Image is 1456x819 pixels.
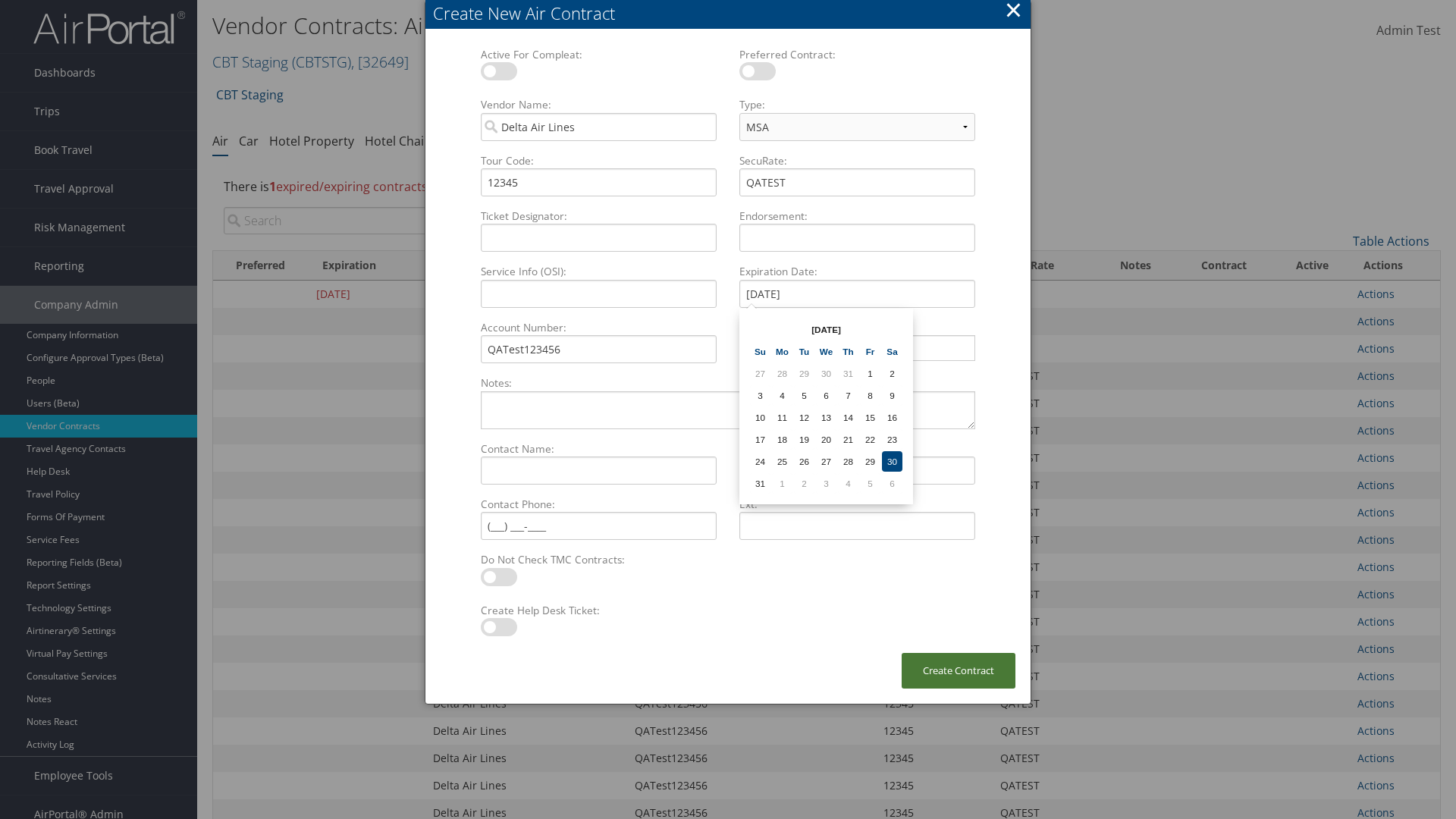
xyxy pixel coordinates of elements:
[816,407,836,428] td: 13
[860,363,880,384] td: 1
[772,319,880,340] th: [DATE]
[882,407,902,428] td: 16
[838,363,858,384] td: 31
[733,264,981,279] label: Expiration Date:
[481,457,717,485] input: Contact Name:
[733,209,981,224] label: Endorsement:
[475,441,723,457] label: Contact Name:
[838,429,858,450] td: 21
[739,168,975,196] input: SecuRate:
[481,391,975,429] textarea: Notes:
[739,224,975,252] input: Endorsement:
[481,512,717,540] input: Contact Phone:
[475,209,723,224] label: Ticket Designator:
[816,385,836,406] td: 6
[739,512,975,540] input: Ext:
[475,375,981,391] label: Notes:
[772,385,792,406] td: 4
[882,451,902,472] td: 30
[882,429,902,450] td: 23
[739,113,975,141] select: Type:
[475,153,723,168] label: Tour Code:
[794,407,814,428] td: 12
[816,473,836,494] td: 3
[750,407,770,428] td: 10
[772,451,792,472] td: 25
[772,341,792,362] th: Mo
[733,320,981,335] label: Applies to:
[860,407,880,428] td: 15
[816,451,836,472] td: 27
[739,280,975,308] input: Expiration Date:
[750,473,770,494] td: 31
[772,363,792,384] td: 28
[882,473,902,494] td: 6
[481,280,717,308] input: Service Info (OSI):
[816,363,836,384] td: 30
[794,451,814,472] td: 26
[772,407,792,428] td: 11
[475,320,723,335] label: Account Number:
[733,153,981,168] label: SecuRate:
[816,429,836,450] td: 20
[733,97,981,112] label: Type:
[475,47,723,62] label: Active For Compleat:
[860,385,880,406] td: 8
[750,341,770,362] th: Su
[882,363,902,384] td: 2
[860,451,880,472] td: 29
[794,473,814,494] td: 2
[902,653,1015,689] button: Create Contract
[882,341,902,362] th: Sa
[750,385,770,406] td: 3
[475,497,723,512] label: Contact Phone:
[750,363,770,384] td: 27
[794,429,814,450] td: 19
[838,451,858,472] td: 28
[481,168,717,196] input: Tour Code:
[882,385,902,406] td: 9
[733,47,981,62] label: Preferred Contract:
[733,441,981,457] label: Contact Email:
[481,335,717,363] input: Account Number:
[772,429,792,450] td: 18
[838,473,858,494] td: 4
[794,385,814,406] td: 5
[481,224,717,252] input: Ticket Designator:
[750,451,770,472] td: 24
[838,341,858,362] th: Th
[475,97,723,112] label: Vendor Name:
[860,341,880,362] th: Fr
[750,429,770,450] td: 17
[860,429,880,450] td: 22
[433,2,1031,25] div: Create New Air Contract
[860,473,880,494] td: 5
[838,407,858,428] td: 14
[475,264,723,279] label: Service Info (OSI):
[733,497,981,512] label: Ext:
[475,603,723,618] label: Create Help Desk Ticket:
[816,341,836,362] th: We
[794,363,814,384] td: 29
[838,385,858,406] td: 7
[481,113,717,141] input: Vendor Name:
[475,552,723,567] label: Do Not Check TMC Contracts:
[772,473,792,494] td: 1
[794,341,814,362] th: Tu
